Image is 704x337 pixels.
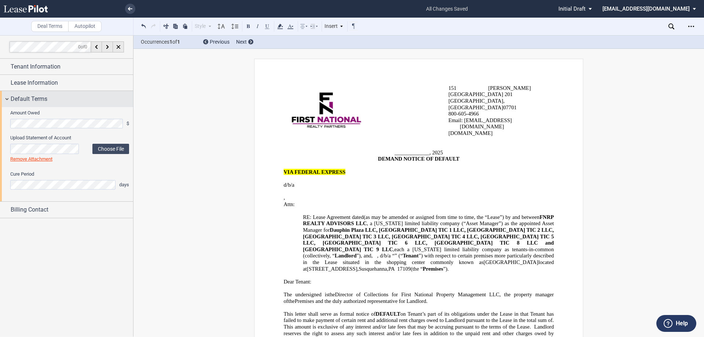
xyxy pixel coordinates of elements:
span: 5 [463,111,466,117]
label: Autopilot [68,21,102,32]
span: 151 [448,85,456,91]
label: Deal Terms [31,21,69,32]
span: Dear Tenant: [284,279,312,285]
span: on Tenant’s part of its obligations under the Lease in that Tenant has failed to make payment of ... [284,311,555,323]
span: ”). [443,265,449,272]
span: Billing Contact [11,205,48,214]
span: 201 [505,91,513,98]
span: 17109 [397,265,411,272]
span: days [119,182,129,188]
a: Remove Attachment [10,156,52,162]
button: Undo [139,22,148,30]
span: , [357,265,359,272]
span: [GEOGRAPHIC_DATA] [484,259,539,265]
span: , d/b/a “ [377,253,395,259]
b: 1 [177,39,180,45]
span: , [387,265,389,272]
span: 2025 [432,150,443,156]
span: Susquehanna [359,265,387,272]
div: Open Lease options menu [685,21,697,32]
span: Default Terms [11,95,47,103]
button: Italic [253,22,262,30]
span: FNRP REALTY ADVISORS LLC [303,214,555,227]
label: Amount Owed [10,110,129,116]
span: Occurrences of [141,38,198,46]
span: [STREET_ADDRESS] [307,265,357,272]
span: d/b/a [284,182,294,188]
span: ” (“ [395,253,403,259]
span: _____________, [395,150,431,156]
span: The undersigned is Director of Collections for First National Property Management LLC, the proper... [284,292,555,304]
button: Cut [162,22,170,30]
span: [GEOGRAPHIC_DATA], [GEOGRAPHIC_DATA] [448,98,517,110]
span: , and [361,253,371,259]
button: Toggle Control Characters [349,22,358,30]
span: 07701 [503,104,517,110]
span: Next [236,39,247,45]
button: Bold [244,22,253,30]
span: , a [US_STATE] limited liability company (“Asset Manager”) as the appointed Asset Manager for [303,220,555,233]
button: Help [656,315,696,332]
span: . [553,317,554,323]
span: 0 [85,44,87,49]
span: Premises [423,265,443,272]
span: PA [388,265,395,272]
span: [DOMAIN_NAME] [448,130,493,136]
span: the [329,292,335,298]
span: (the “ [411,265,423,272]
div: Insert [323,22,345,31]
div: Next [236,39,253,46]
span: Lease Information [11,78,58,87]
span: all changes saved [422,1,472,17]
span: Attn: [284,201,295,207]
span: Dauphin Plaza LLC, [GEOGRAPHIC_DATA] TIC 1 LLC, [GEOGRAPHIC_DATA] TIC 2 LLC, [GEOGRAPHIC_DATA] TI... [303,227,555,252]
span: [PERSON_NAME][GEOGRAPHIC_DATA] [448,85,531,98]
span: ”) with respect to certain premises more particularly described in the Lease situated in the shop... [303,253,555,265]
span: located at [303,259,555,272]
span: (as may be amended or assigned from time to time, the “Lease”) by and between [364,214,540,220]
span: Landlord [335,253,356,259]
span: 800-60 -4966 [448,111,479,117]
span: Tenant Information [11,62,60,71]
span: DEMAND NOTICE OF DEFAULT [378,156,459,162]
img: 47197919_622135834868543_7426940384061685760_n.png [291,92,361,129]
span: , [284,195,285,201]
span: the [288,298,295,304]
span: each a [US_STATE] limited liability company as tenants-in-common [395,246,554,253]
b: 1 [169,39,172,45]
span: This letter shall serve as formal notice of [284,311,376,317]
span: , [371,253,373,259]
label: Cure Period [10,171,129,177]
button: Copy [171,22,180,30]
label: Upload Statement of Account [10,135,129,141]
span: Tenant [403,253,418,259]
span: 0 [78,44,81,49]
label: Choose File [92,144,129,154]
span: Initial Draft [558,6,586,12]
span: DEFAULT [375,311,400,317]
span: ”) [356,253,360,259]
span: VIA FEDERAL EXPRESS [284,169,346,175]
span: of [78,44,87,49]
span: $ [126,120,129,127]
label: Help [676,319,688,328]
span: , [393,246,395,253]
span: Previous [210,39,230,45]
span: RE: Lease Agreement dated [303,214,363,220]
span: (collectively, “ [303,253,335,259]
button: Paste [181,22,190,30]
span: Email: [EMAIL_ADDRESS][DOMAIN_NAME] [448,117,512,130]
button: Underline [263,22,272,30]
div: Previous [203,39,230,46]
